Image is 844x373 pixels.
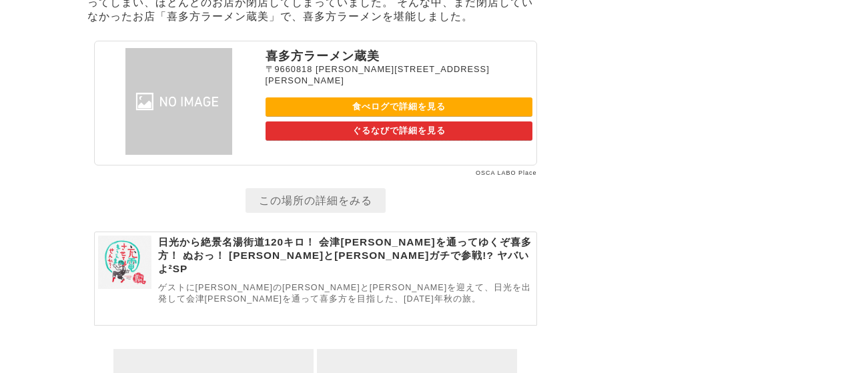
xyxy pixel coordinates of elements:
[266,64,490,85] span: [PERSON_NAME][STREET_ADDRESS][PERSON_NAME]
[158,282,533,305] p: ゲストに[PERSON_NAME]の[PERSON_NAME]と[PERSON_NAME]を迎えて、日光を出発して会津[PERSON_NAME]を通って喜多方を目指した、[DATE]年秋の旅。
[158,236,533,276] p: 日光から絶景名湯街道120キロ！ 会津[PERSON_NAME]を通ってゆくぞ喜多方！ ぬおっ！ [PERSON_NAME]と[PERSON_NAME]ガチで参戦!? ヤバいよ²SP
[266,48,532,64] p: 喜多方ラーメン蔵美
[266,64,313,74] span: 〒9660818
[476,169,537,176] a: OSCA LABO Place
[98,236,151,289] img: 出川哲朗の充電させてもらえませんか？
[99,48,259,155] img: 喜多方ラーメン蔵美
[266,121,532,141] a: ぐるなびで詳細を見る
[266,97,532,117] a: 食べログで詳細を見る
[246,188,386,213] a: この場所の詳細をみる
